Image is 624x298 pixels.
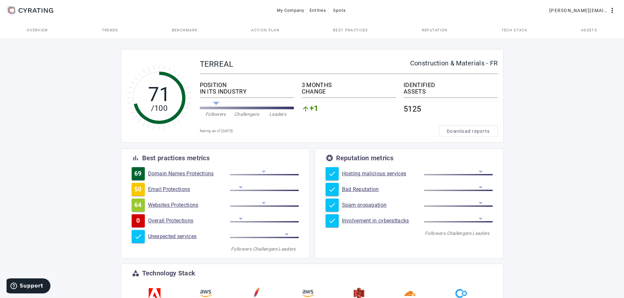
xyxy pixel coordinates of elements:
div: TERREAL [200,60,410,68]
div: Challengers [253,246,276,252]
div: Construction & Materials - FR [410,60,498,66]
div: Leaders [470,230,493,237]
span: My Company [277,5,305,16]
span: Spots [333,5,346,16]
div: Rating as of [DATE] [200,128,439,134]
iframe: Opens a widget where you can find more information [7,278,50,295]
span: Trends [102,28,118,32]
button: My Company [274,5,307,16]
tspan: 71 [148,83,170,106]
div: Technology Stack [142,270,196,276]
button: [PERSON_NAME][EMAIL_ADDRESS][DOMAIN_NAME] [547,5,619,16]
span: Tech Stack [501,28,527,32]
div: Leaders [276,246,299,252]
span: Best practices [333,28,368,32]
div: ASSETS [404,88,498,95]
mat-icon: check [134,233,142,240]
div: POSITION [200,82,294,88]
span: Entities [310,5,326,16]
div: 5125 [404,100,498,117]
div: Followers [200,111,231,117]
tspan: /100 [151,104,167,113]
g: CYRATING [19,8,53,13]
mat-icon: check [328,217,336,225]
a: Domain Names Protections [148,170,230,177]
a: Spam propagation [342,202,424,208]
div: IDENTIFIED [404,82,498,88]
mat-icon: check [328,201,336,209]
mat-icon: category [132,269,140,277]
span: Download reports [447,128,490,134]
span: 0 [136,218,140,224]
a: Unexpected services [148,233,230,240]
mat-icon: stars [326,154,333,162]
div: CHANGE [302,88,396,95]
span: Overview [27,28,48,32]
div: Best practices metrics [142,155,210,161]
mat-icon: check [328,185,336,193]
a: Overall Protections [148,218,230,224]
div: Leaders [262,111,293,117]
button: Download reports [439,125,498,137]
div: 3 MONTHS [302,82,396,88]
span: Action Plan [251,28,279,32]
span: [PERSON_NAME][EMAIL_ADDRESS][DOMAIN_NAME] [549,5,608,16]
span: 69 [134,170,142,177]
span: +1 [310,105,319,113]
div: Followers [230,246,253,252]
span: Reputation [422,28,448,32]
mat-icon: bar_chart [132,154,140,162]
div: Challengers [231,111,262,117]
a: Email Protections [148,186,230,193]
div: Followers [424,230,447,237]
span: Assets [581,28,597,32]
a: Bad Reputation [342,186,424,193]
span: 50 [134,186,142,193]
span: Benchmark [172,28,198,32]
div: Reputation metrics [336,155,393,161]
a: Hosting malicious services [342,170,424,177]
div: Challengers [447,230,470,237]
button: Entities [307,5,329,16]
a: Websites Protections [148,202,230,208]
button: Spots [329,5,350,16]
mat-icon: arrow_upward [302,105,310,113]
span: 64 [134,202,142,208]
mat-icon: check [328,170,336,178]
mat-icon: more_vert [608,7,616,14]
a: Involvement in cyberattacks [342,218,424,224]
div: IN ITS INDUSTRY [200,88,294,95]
